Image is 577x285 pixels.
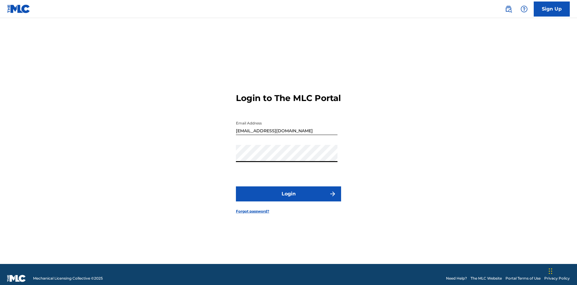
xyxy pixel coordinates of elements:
div: Help [518,3,530,15]
span: Mechanical Licensing Collective © 2025 [33,276,103,281]
a: Need Help? [446,276,467,281]
a: Forgot password? [236,209,269,214]
a: The MLC Website [471,276,502,281]
img: MLC Logo [7,5,30,13]
a: Sign Up [534,2,570,17]
img: f7272a7cc735f4ea7f67.svg [329,190,336,198]
h3: Login to The MLC Portal [236,93,341,103]
iframe: Chat Widget [547,256,577,285]
a: Portal Terms of Use [505,276,541,281]
img: help [521,5,528,13]
a: Public Search [502,3,514,15]
a: Privacy Policy [544,276,570,281]
img: search [505,5,512,13]
div: Drag [549,262,552,280]
img: logo [7,275,26,282]
button: Login [236,186,341,201]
